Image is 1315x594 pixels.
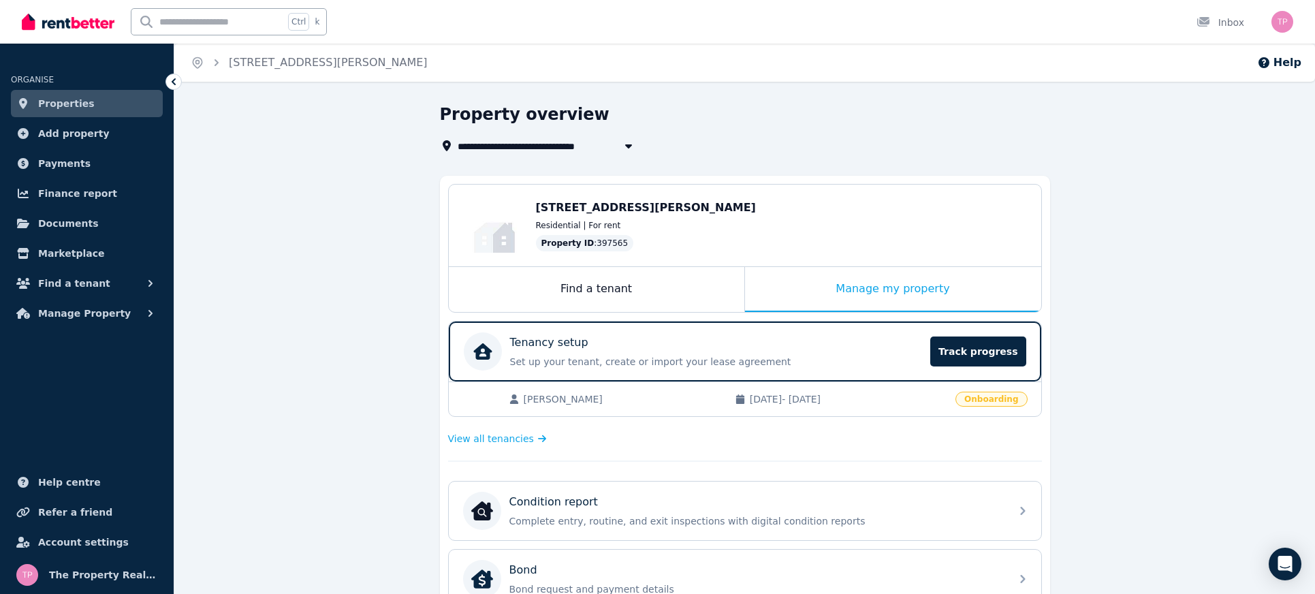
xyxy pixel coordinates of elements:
a: [STREET_ADDRESS][PERSON_NAME] [229,56,428,69]
nav: Breadcrumb [174,44,444,82]
div: : 397565 [536,235,634,251]
span: Marketplace [38,245,104,262]
span: Ctrl [288,13,309,31]
a: Account settings [11,529,163,556]
a: Tenancy setupSet up your tenant, create or import your lease agreementTrack progress [449,322,1041,381]
span: Finance report [38,185,117,202]
span: Documents [38,215,99,232]
img: Condition report [471,500,493,522]
div: Inbox [1197,16,1244,29]
div: Open Intercom Messenger [1269,548,1301,580]
span: [DATE] - [DATE] [750,392,947,406]
span: Track progress [930,337,1026,366]
a: Documents [11,210,163,237]
img: Bond [471,568,493,590]
img: The Property Realtors [16,564,38,586]
span: Add property [38,125,110,142]
div: Find a tenant [449,267,744,312]
span: Find a tenant [38,275,110,292]
button: Manage Property [11,300,163,327]
span: ORGANISE [11,75,54,84]
h1: Property overview [440,104,609,125]
span: Properties [38,95,95,112]
span: View all tenancies [448,432,534,445]
a: Payments [11,150,163,177]
span: Manage Property [38,305,131,322]
a: Condition reportCondition reportComplete entry, routine, and exit inspections with digital condit... [449,482,1041,540]
button: Help [1257,54,1301,71]
a: Help centre [11,469,163,496]
span: Property ID [541,238,595,249]
span: Payments [38,155,91,172]
span: Residential | For rent [536,220,621,231]
span: Account settings [38,534,129,550]
a: View all tenancies [448,432,547,445]
span: k [315,16,319,27]
span: Help centre [38,474,101,490]
span: Onboarding [955,392,1027,407]
p: Tenancy setup [510,334,588,351]
p: Condition report [509,494,598,510]
div: Manage my property [745,267,1041,312]
a: Properties [11,90,163,117]
span: Refer a friend [38,504,112,520]
p: Set up your tenant, create or import your lease agreement [510,355,923,369]
button: Find a tenant [11,270,163,297]
p: Bond [509,562,537,578]
p: Complete entry, routine, and exit inspections with digital condition reports [509,514,1002,528]
a: Add property [11,120,163,147]
a: Finance report [11,180,163,207]
a: Marketplace [11,240,163,267]
span: [STREET_ADDRESS][PERSON_NAME] [536,201,756,214]
span: [PERSON_NAME] [524,392,721,406]
img: RentBetter [22,12,114,32]
a: Refer a friend [11,499,163,526]
img: The Property Realtors [1271,11,1293,33]
span: The Property Realtors [49,567,157,583]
